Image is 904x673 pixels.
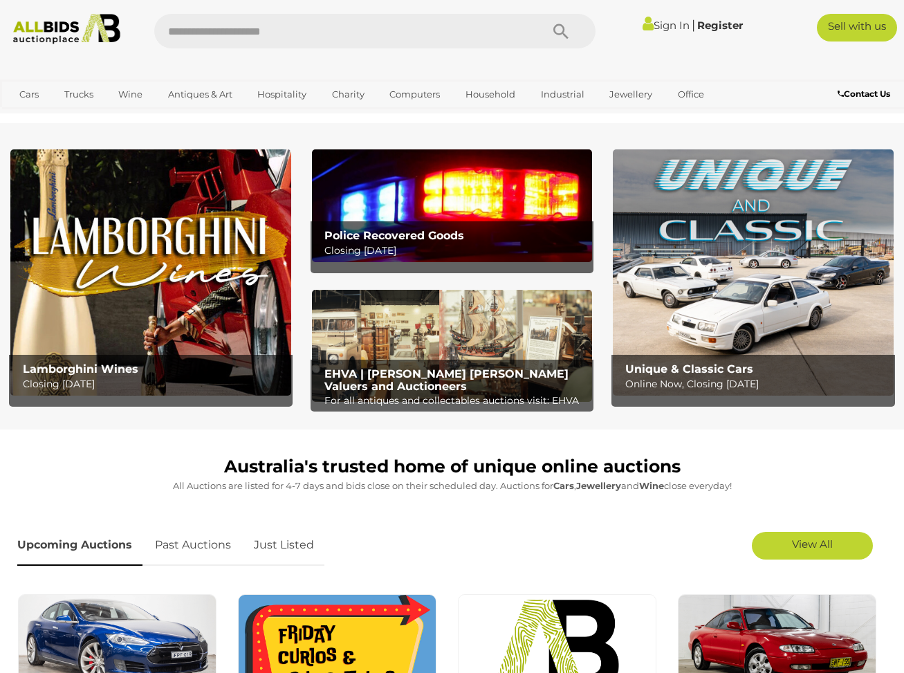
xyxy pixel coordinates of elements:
[17,478,887,494] p: All Auctions are listed for 4-7 days and bids close on their scheduled day. Auctions for , and cl...
[643,19,690,32] a: Sign In
[324,229,464,242] b: Police Recovered Goods
[792,537,833,551] span: View All
[10,149,291,395] a: Lamborghini Wines Lamborghini Wines Closing [DATE]
[697,19,743,32] a: Register
[10,149,291,395] img: Lamborghini Wines
[456,83,524,106] a: Household
[64,106,181,129] a: [GEOGRAPHIC_DATA]
[23,362,138,376] b: Lamborghini Wines
[625,362,753,376] b: Unique & Classic Cars
[17,457,887,477] h1: Australia's trusted home of unique online auctions
[553,480,574,491] strong: Cars
[323,83,373,106] a: Charity
[324,367,569,393] b: EHVA | [PERSON_NAME] [PERSON_NAME] Valuers and Auctioneers
[817,14,897,42] a: Sell with us
[7,14,127,44] img: Allbids.com.au
[838,89,890,99] b: Contact Us
[600,83,661,106] a: Jewellery
[380,83,449,106] a: Computers
[526,14,596,48] button: Search
[576,480,621,491] strong: Jewellery
[312,290,593,402] a: EHVA | Evans Hastings Valuers and Auctioneers EHVA | [PERSON_NAME] [PERSON_NAME] Valuers and Auct...
[17,525,142,566] a: Upcoming Auctions
[243,525,324,566] a: Just Listed
[248,83,315,106] a: Hospitality
[639,480,664,491] strong: Wine
[10,83,48,106] a: Cars
[613,149,894,395] img: Unique & Classic Cars
[669,83,713,106] a: Office
[692,17,695,33] span: |
[324,242,587,259] p: Closing [DATE]
[312,149,593,261] a: Police Recovered Goods Police Recovered Goods Closing [DATE]
[55,83,102,106] a: Trucks
[838,86,894,102] a: Contact Us
[312,290,593,402] img: EHVA | Evans Hastings Valuers and Auctioneers
[625,376,888,393] p: Online Now, Closing [DATE]
[10,106,57,129] a: Sports
[752,532,873,560] a: View All
[312,149,593,261] img: Police Recovered Goods
[109,83,151,106] a: Wine
[324,392,587,409] p: For all antiques and collectables auctions visit: EHVA
[145,525,241,566] a: Past Auctions
[613,149,894,395] a: Unique & Classic Cars Unique & Classic Cars Online Now, Closing [DATE]
[23,376,286,393] p: Closing [DATE]
[159,83,241,106] a: Antiques & Art
[532,83,593,106] a: Industrial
